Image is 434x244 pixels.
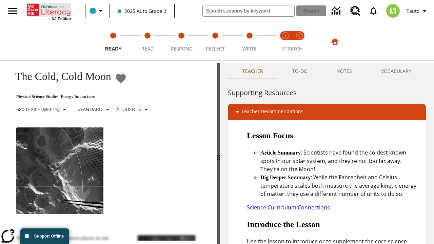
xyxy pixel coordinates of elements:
h2: Introduce the Lesson [247,218,420,230]
button: Read step 2 of 5 [127,23,167,60]
button: Respond step 3 of 5 [162,23,201,60]
a: Resource Center, Will open in new tab [346,2,364,20]
span: Write [242,45,257,52]
button: VOCABULARY [367,63,426,79]
div: Instructional Panel Tabs [228,63,426,79]
a: Science Curriculum Connections [247,204,330,211]
strong: Article Summary [260,150,301,156]
button: Support Offline [20,228,69,244]
button: Select Lexile, 680 Lexile (Meets) [14,103,71,116]
p: Teacher Recommendations [241,108,303,116]
input: search field [203,5,294,16]
strong: Dig Deeper Summary [260,175,311,180]
h2: Lesson Focus [247,129,420,142]
img: image [16,127,103,214]
div: Press Enter or Spacebar and then press right and left arrow keys to move the slider [217,63,220,244]
h1: The Cold, Cold Moon [8,70,111,83]
li: : Scientists have found the coldest known spots in our solar system, and they're not too far away... [260,148,420,173]
a: Data Center [328,2,346,20]
button: NOTES [322,63,367,79]
button: Teacher [228,63,278,79]
button: Add to Favorites - The Cold, Cold Moon [115,73,127,84]
button: Scaffolds, Standard [75,103,114,116]
div: Teacher Recommendations [228,104,426,120]
a: Notifications [364,2,382,20]
h6: Supporting Resources [228,87,426,98]
li: : While the Fahrenheit and Celsius temperature scales both measure the average kinetic energy of ... [260,173,420,198]
button: Ready step 1 of 5 [94,23,133,60]
button: Write step 5 of 5 [230,23,269,60]
button: Select Student [114,103,153,116]
button: Print [324,36,346,48]
img: avatar image [386,4,400,18]
text: 2 [299,34,300,38]
button: Reflect step 4 of 5 [196,23,235,60]
span: NJ Edition [52,17,71,21]
button: Class color is light blue. Change class color [87,5,107,17]
span: Ready [105,46,122,52]
button: TO-DO [278,63,322,79]
span: Respond [171,45,193,52]
text: 1 [284,34,286,38]
span: 2025 Auto Grade 3 [118,7,166,15]
p: Physical Science Studies: Energy Interactions [8,94,153,99]
span: STRETCH [282,45,302,52]
span: Tauto [407,7,419,15]
button: Stretch Respond step 2 of 2 [290,23,309,60]
div: Home [27,2,71,21]
button: Select a new avatar [382,2,404,20]
span: Reflect [206,45,225,52]
span: Read [141,45,154,52]
span: Support Offline [34,234,64,239]
button: Open side menu [3,1,23,21]
div: activity [220,63,434,244]
p: 680 Lexile (Meets) [16,106,59,113]
button: Profile/Settings [404,5,431,17]
p: Standard [77,106,102,113]
p: Students [117,106,141,113]
button: Stretch Read step 1 of 2 [275,23,295,60]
